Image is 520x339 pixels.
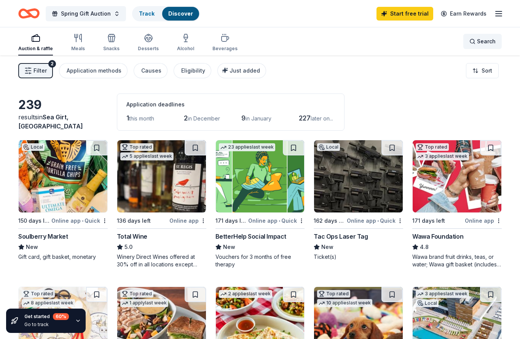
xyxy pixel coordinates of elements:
[46,6,126,21] button: Spring Gift Auction
[141,66,161,75] div: Causes
[215,253,305,268] div: Vouchers for 3 months of free therapy
[59,63,128,78] button: Application methods
[124,242,132,252] span: 5.0
[246,115,271,122] span: in January
[169,216,206,225] div: Online app
[181,66,205,75] div: Eligibility
[188,115,220,122] span: in December
[48,60,56,68] div: 2
[18,113,83,130] span: in
[436,7,491,21] a: Earn Rewards
[51,216,108,225] div: Online app Quick
[241,114,246,122] span: 9
[22,143,45,151] div: Local
[71,46,85,52] div: Meals
[126,114,129,122] span: 1
[412,232,463,241] div: Wawa Foundation
[24,313,69,320] div: Get started
[19,140,107,212] img: Image for Soulberry Market
[177,46,194,52] div: Alcohol
[412,253,502,268] div: Wawa brand fruit drinks, teas, or water; Wawa gift basket (includes Wawa products and coupons)
[61,9,111,18] span: Spring Gift Auction
[18,232,68,241] div: Soulberry Market
[53,313,69,320] div: 60 %
[82,218,83,224] span: •
[18,112,108,131] div: results
[230,67,260,74] span: Just added
[317,290,350,298] div: Top rated
[314,253,403,261] div: Ticket(s)
[18,63,53,78] button: Filter2
[120,152,174,160] div: 5 applies last week
[120,299,168,307] div: 1 apply last week
[129,115,154,122] span: this month
[18,113,83,130] span: Sea Girt, [GEOGRAPHIC_DATA]
[138,30,159,55] button: Desserts
[299,114,311,122] span: 227
[117,232,147,241] div: Total Wine
[26,242,38,252] span: New
[420,242,429,252] span: 4.8
[314,140,403,212] img: Image for Tac Ops Laser Tag
[321,242,333,252] span: New
[317,299,372,307] div: 10 applies last week
[117,253,206,268] div: Winery Direct Wines offered at 30% off in all locations except [GEOGRAPHIC_DATA], [GEOGRAPHIC_DAT...
[22,290,55,298] div: Top rated
[177,30,194,55] button: Alcohol
[215,216,247,225] div: 171 days left
[482,66,492,75] span: Sort
[103,30,120,55] button: Snacks
[212,46,238,52] div: Beverages
[18,140,108,261] a: Image for Soulberry MarketLocal150 days leftOnline app•QuickSoulberry MarketNewGift card, gift ba...
[412,140,502,268] a: Image for Wawa FoundationTop rated3 applieslast week171 days leftOnline appWawa Foundation4.8Wawa...
[71,30,85,55] button: Meals
[311,115,333,122] span: later on...
[477,37,496,46] span: Search
[24,322,69,328] div: Go to track
[465,216,502,225] div: Online app
[117,140,206,212] img: Image for Total Wine
[134,63,167,78] button: Causes
[463,34,502,49] button: Search
[416,152,469,160] div: 3 applies last week
[248,216,305,225] div: Online app Quick
[317,143,340,151] div: Local
[217,63,266,78] button: Just added
[120,143,153,151] div: Top rated
[174,63,211,78] button: Eligibility
[219,290,272,298] div: 2 applies last week
[22,299,75,307] div: 8 applies last week
[18,30,53,55] button: Auction & raffle
[139,10,155,17] a: Track
[18,5,40,22] a: Home
[126,100,335,109] div: Application deadlines
[117,216,151,225] div: 136 days left
[219,143,275,151] div: 23 applies last week
[314,232,368,241] div: Tac Ops Laser Tag
[377,218,379,224] span: •
[138,46,159,52] div: Desserts
[184,114,188,122] span: 2
[120,290,153,298] div: Top rated
[413,140,501,212] img: Image for Wawa Foundation
[466,63,499,78] button: Sort
[212,30,238,55] button: Beverages
[168,10,193,17] a: Discover
[223,242,235,252] span: New
[347,216,403,225] div: Online app Quick
[279,218,280,224] span: •
[416,299,439,307] div: Local
[314,216,345,225] div: 162 days left
[376,7,433,21] a: Start free trial
[215,140,305,268] a: Image for BetterHelp Social Impact23 applieslast week171 days leftOnline app•QuickBetterHelp Soci...
[18,253,108,261] div: Gift card, gift basket, monetary
[18,216,50,225] div: 150 days left
[416,290,469,298] div: 3 applies last week
[215,232,286,241] div: BetterHelp Social Impact
[412,216,445,225] div: 171 days left
[103,46,120,52] div: Snacks
[18,46,53,52] div: Auction & raffle
[117,140,206,268] a: Image for Total WineTop rated5 applieslast week136 days leftOnline appTotal Wine5.0Winery Direct ...
[416,143,449,151] div: Top rated
[132,6,200,21] button: TrackDiscover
